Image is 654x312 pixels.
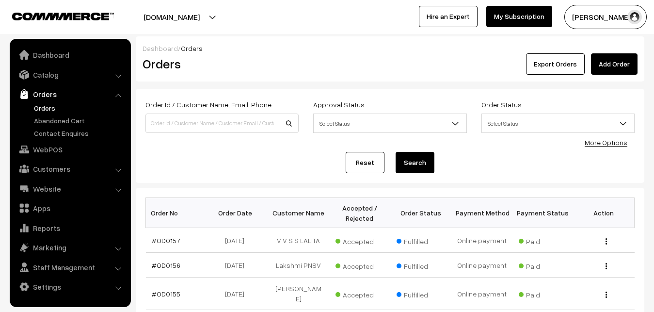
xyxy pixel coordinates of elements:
td: V V S S LALITA [268,228,329,253]
a: Apps [12,199,128,217]
span: Fulfilled [397,287,445,300]
td: [PERSON_NAME] [268,278,329,310]
a: Staff Management [12,259,128,276]
span: Select Status [313,114,466,133]
td: [DATE] [207,253,268,278]
th: Payment Method [451,198,512,228]
button: Export Orders [526,53,585,75]
span: Orders [181,44,203,52]
span: Select Status [481,114,635,133]
span: Paid [519,259,567,271]
td: Online payment [451,228,512,253]
a: Catalog [12,66,128,83]
h2: Orders [143,56,298,71]
button: Search [396,152,434,173]
a: Orders [12,85,128,103]
td: [DATE] [207,228,268,253]
a: Settings [12,278,128,296]
a: Hire an Expert [419,6,478,27]
a: My Subscription [486,6,552,27]
span: Fulfilled [397,259,445,271]
th: Order No [146,198,207,228]
th: Order Date [207,198,268,228]
label: Approval Status [313,99,365,110]
a: Reset [346,152,384,173]
label: Order Status [481,99,522,110]
a: Abandoned Cart [32,115,128,126]
input: Order Id / Customer Name / Customer Email / Customer Phone [145,114,299,133]
a: Marketing [12,239,128,256]
a: #OD0155 [152,290,180,298]
img: COMMMERCE [12,13,114,20]
td: Online payment [451,253,512,278]
th: Payment Status [512,198,574,228]
span: Select Status [482,115,634,132]
th: Order Status [390,198,451,228]
span: Paid [519,287,567,300]
a: Dashboard [143,44,178,52]
th: Accepted / Rejected [329,198,390,228]
span: Fulfilled [397,234,445,246]
td: Online payment [451,278,512,310]
img: Menu [606,292,607,298]
a: #OD0157 [152,236,180,245]
a: COMMMERCE [12,10,97,21]
a: Contact Enquires [32,128,128,138]
span: Accepted [335,234,384,246]
a: #OD0156 [152,261,180,269]
th: Action [574,198,635,228]
a: More Options [585,138,627,147]
a: Reports [12,219,128,237]
a: Orders [32,103,128,113]
img: user [627,10,642,24]
label: Order Id / Customer Name, Email, Phone [145,99,271,110]
button: [PERSON_NAME] [564,5,647,29]
a: Dashboard [12,46,128,64]
span: Paid [519,234,567,246]
a: Website [12,180,128,197]
td: Lakshmi PNSV [268,253,329,278]
a: Customers [12,160,128,178]
a: Add Order [591,53,638,75]
span: Accepted [335,259,384,271]
a: WebPOS [12,141,128,158]
span: Accepted [335,287,384,300]
span: Select Status [314,115,466,132]
td: [DATE] [207,278,268,310]
img: Menu [606,238,607,245]
th: Customer Name [268,198,329,228]
img: Menu [606,263,607,269]
div: / [143,43,638,53]
button: [DOMAIN_NAME] [110,5,234,29]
